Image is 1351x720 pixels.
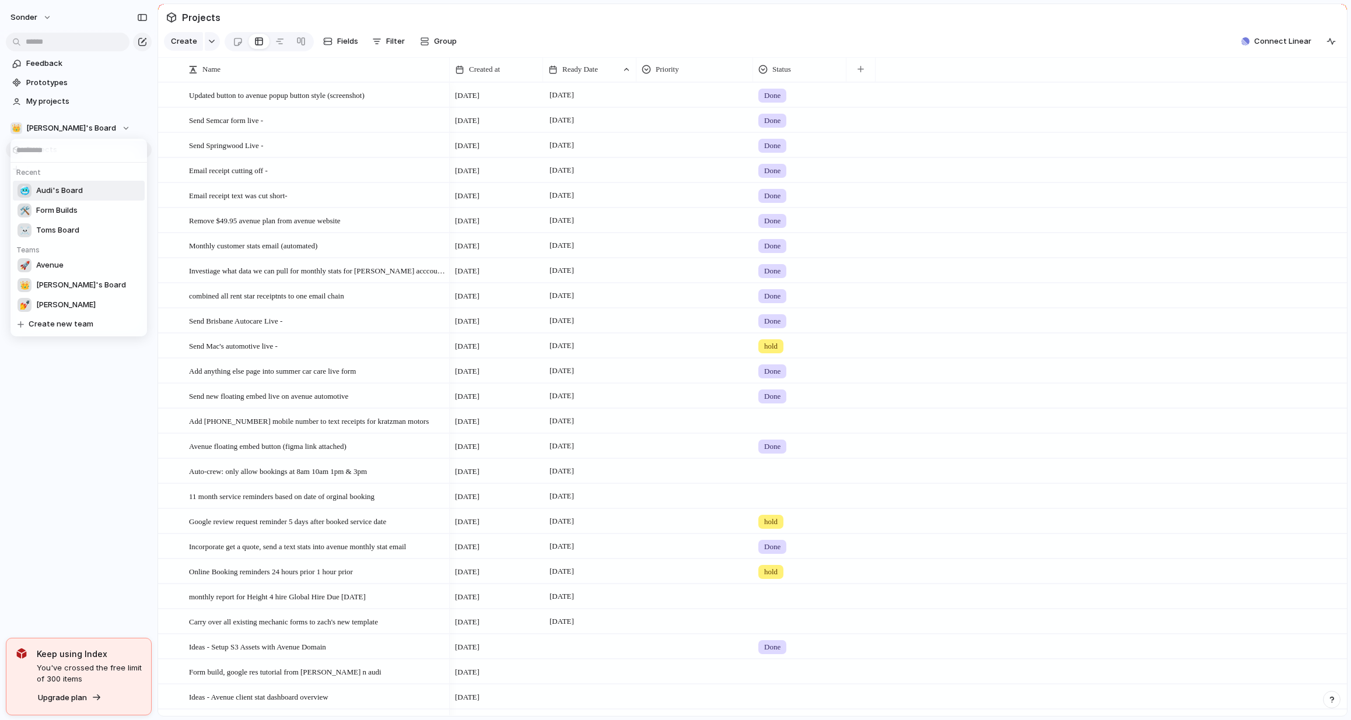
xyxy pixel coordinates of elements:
span: Create new team [29,318,93,330]
span: Form Builds [36,205,78,216]
div: 🛠️ [17,203,32,217]
div: 🥶 [17,184,32,198]
span: [PERSON_NAME]'s Board [36,279,126,291]
span: Toms Board [36,224,79,236]
div: ☠️ [17,223,32,237]
h5: Teams [13,240,148,255]
span: Avenue [36,259,64,271]
div: 💅 [17,298,32,312]
div: 👑 [17,278,32,292]
h5: Recent [13,163,148,178]
span: [PERSON_NAME] [36,299,96,311]
div: 🚀 [17,258,32,272]
span: Audi's Board [36,185,83,196]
